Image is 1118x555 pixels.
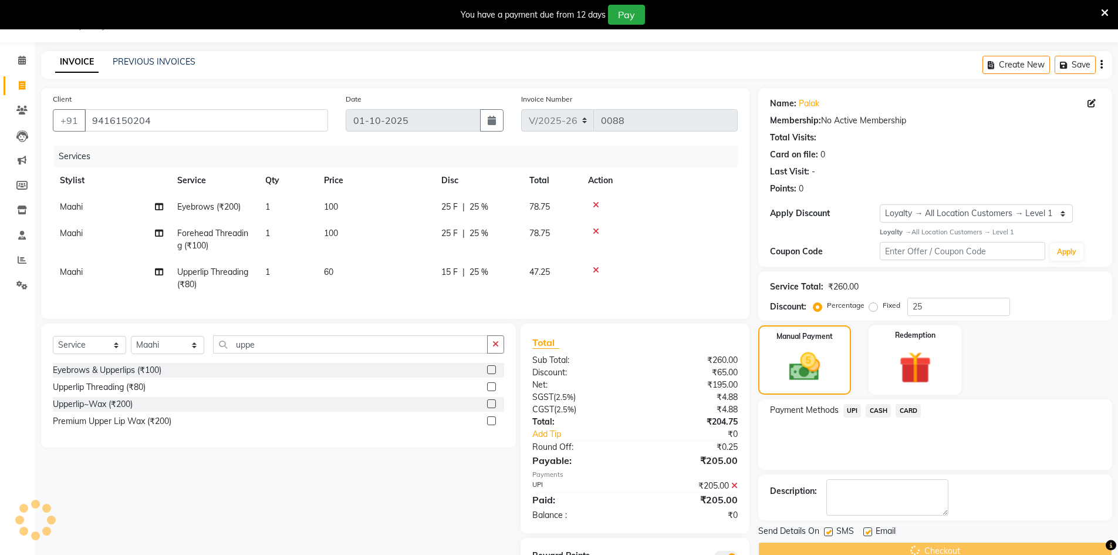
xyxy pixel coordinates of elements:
[532,470,737,480] div: Payments
[532,392,553,402] span: SGST
[770,97,796,110] div: Name:
[770,115,821,127] div: Membership:
[462,266,465,278] span: |
[982,56,1050,74] button: Create New
[770,245,880,258] div: Coupon Code
[770,301,806,313] div: Discount:
[470,266,488,278] span: 25 %
[770,183,796,195] div: Points:
[462,227,465,240] span: |
[866,404,891,418] span: CASH
[265,201,270,212] span: 1
[177,228,248,251] span: Forehead Threading (₹100)
[60,267,83,277] span: Maahi
[880,228,911,236] strong: Loyalty →
[880,227,1100,237] div: All Location Customers → Level 1
[799,183,803,195] div: 0
[170,167,258,194] th: Service
[883,300,900,311] label: Fixed
[461,9,606,21] div: You have a payment due from 12 days
[53,109,86,132] button: +91
[827,300,864,311] label: Percentage
[523,379,635,391] div: Net:
[635,403,747,416] div: ₹4.88
[53,167,170,194] th: Stylist
[523,453,635,467] div: Payable:
[635,453,747,467] div: ₹205.00
[523,391,635,403] div: ( )
[529,201,550,212] span: 78.75
[529,267,550,277] span: 47.25
[635,416,747,428] div: ₹204.75
[346,94,362,105] label: Date
[532,404,554,415] span: CGST
[60,201,83,212] span: Maahi
[799,97,819,110] a: Palak
[441,266,458,278] span: 15 F
[523,480,635,492] div: UPI
[522,167,581,194] th: Total
[265,228,270,238] span: 1
[523,509,635,522] div: Balance :
[317,167,434,194] th: Price
[556,405,574,414] span: 2.5%
[177,267,248,290] span: Upperlip Threading (₹80)
[53,415,171,428] div: Premium Upper Lip Wax (₹200)
[770,404,839,416] span: Payment Methods
[470,227,488,240] span: 25 %
[828,281,859,293] div: ₹260.00
[889,348,941,388] img: _gift.svg
[324,267,333,277] span: 60
[462,201,465,213] span: |
[556,392,573,402] span: 2.5%
[470,201,488,213] span: 25 %
[53,398,133,411] div: Upperlip~Wax (₹200)
[324,201,338,212] span: 100
[608,5,645,25] button: Pay
[113,56,195,67] a: PREVIOUS INVOICES
[523,493,635,507] div: Paid:
[523,403,635,416] div: ( )
[635,493,747,507] div: ₹205.00
[441,227,458,240] span: 25 F
[55,52,99,73] a: INVOICE
[896,404,921,418] span: CARD
[770,207,880,220] div: Apply Discount
[532,337,559,349] span: Total
[53,364,161,376] div: Eyebrows & Upperlips (₹100)
[54,146,747,167] div: Services
[53,94,72,105] label: Client
[770,115,1100,127] div: No Active Membership
[523,428,653,440] a: Add Tip
[776,331,833,342] label: Manual Payment
[523,441,635,453] div: Round Off:
[60,228,83,238] span: Maahi
[770,149,818,161] div: Card on file:
[635,480,747,492] div: ₹205.00
[523,416,635,428] div: Total:
[434,167,522,194] th: Disc
[581,167,738,194] th: Action
[770,281,823,293] div: Service Total:
[635,379,747,391] div: ₹195.00
[521,94,572,105] label: Invoice Number
[177,201,241,212] span: Eyebrows (₹200)
[523,366,635,379] div: Discount:
[85,109,328,132] input: Search by Name/Mobile/Email/Code
[324,228,338,238] span: 100
[635,366,747,379] div: ₹65.00
[812,166,815,178] div: -
[1050,243,1083,261] button: Apply
[770,485,817,497] div: Description:
[836,525,854,540] span: SMS
[265,267,270,277] span: 1
[635,391,747,403] div: ₹4.88
[770,132,816,144] div: Total Visits:
[880,242,1045,260] input: Enter Offer / Coupon Code
[441,201,458,213] span: 25 F
[895,330,935,341] label: Redemption
[843,404,862,418] span: UPI
[523,354,635,366] div: Sub Total:
[876,525,896,540] span: Email
[635,509,747,522] div: ₹0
